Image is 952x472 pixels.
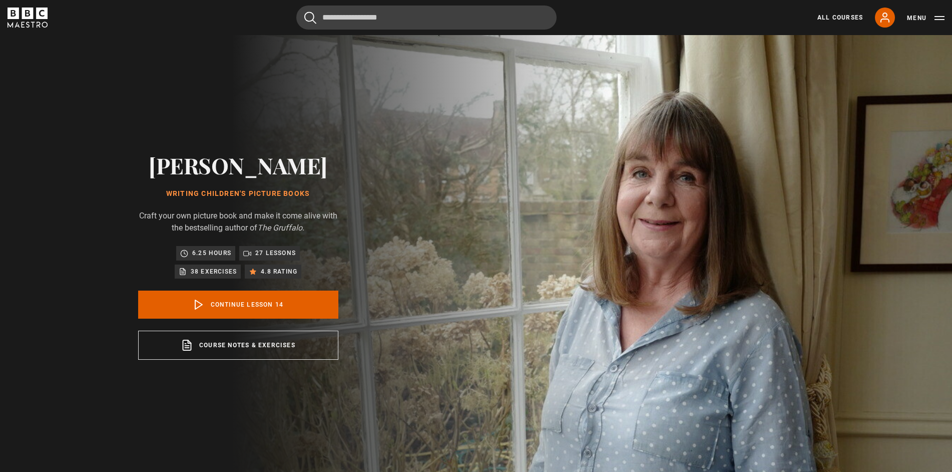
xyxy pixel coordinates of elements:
[257,223,302,232] i: The Gruffalo
[192,248,231,258] p: 6.25 hours
[296,6,557,30] input: Search
[304,12,316,24] button: Submit the search query
[255,248,296,258] p: 27 lessons
[138,152,338,178] h2: [PERSON_NAME]
[191,267,237,277] p: 38 exercises
[8,8,48,28] svg: BBC Maestro
[138,190,338,198] h1: Writing Children's Picture Books
[907,13,944,23] button: Toggle navigation
[817,13,863,22] a: All Courses
[261,267,297,277] p: 4.8 rating
[138,331,338,360] a: Course notes & exercises
[138,291,338,319] a: Continue lesson 14
[138,210,338,234] p: Craft your own picture book and make it come alive with the bestselling author of .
